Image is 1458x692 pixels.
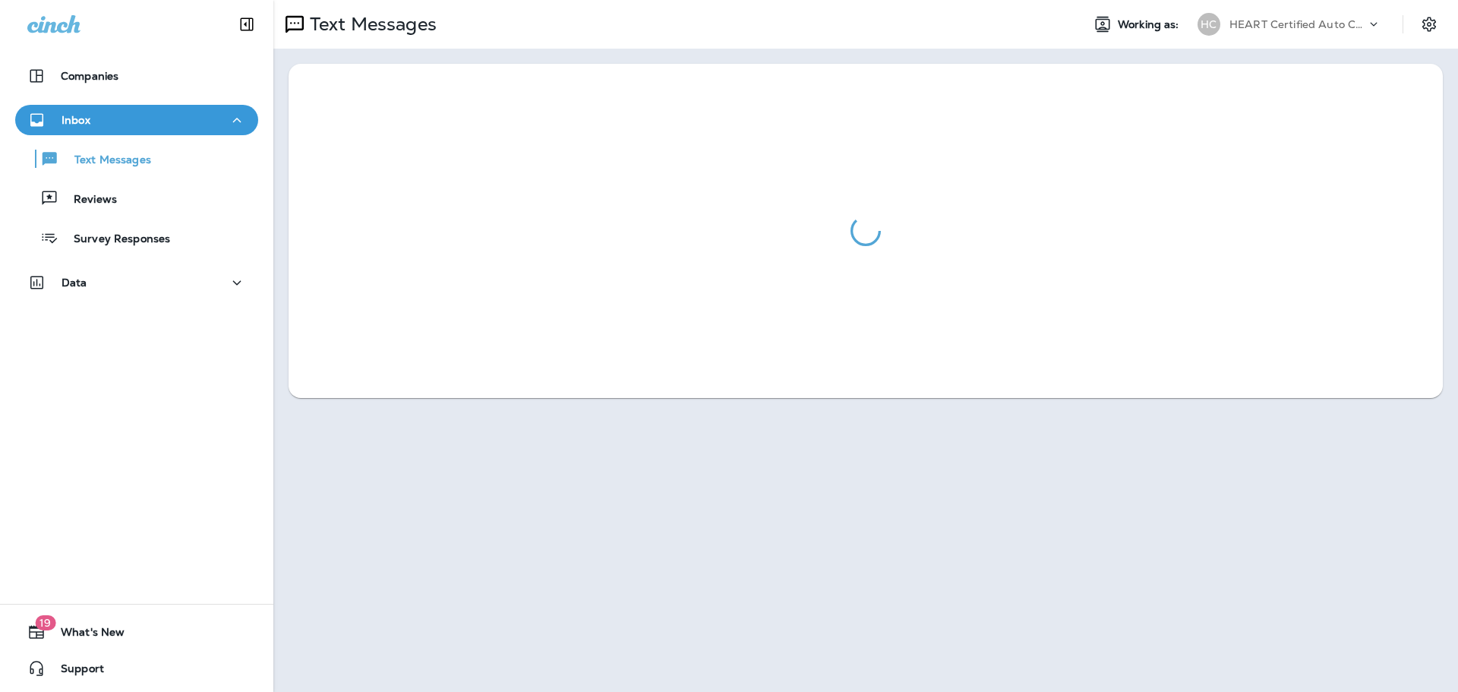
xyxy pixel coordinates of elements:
[62,114,90,126] p: Inbox
[58,193,117,207] p: Reviews
[226,9,268,39] button: Collapse Sidebar
[61,70,118,82] p: Companies
[15,61,258,91] button: Companies
[1415,11,1443,38] button: Settings
[15,267,258,298] button: Data
[35,615,55,630] span: 19
[46,662,104,681] span: Support
[15,617,258,647] button: 19What's New
[15,653,258,684] button: Support
[15,182,258,214] button: Reviews
[304,13,437,36] p: Text Messages
[1198,13,1220,36] div: HC
[1229,18,1366,30] p: HEART Certified Auto Care
[15,105,258,135] button: Inbox
[15,143,258,175] button: Text Messages
[58,232,170,247] p: Survey Responses
[15,222,258,254] button: Survey Responses
[1118,18,1182,31] span: Working as:
[59,153,151,168] p: Text Messages
[62,276,87,289] p: Data
[46,626,125,644] span: What's New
